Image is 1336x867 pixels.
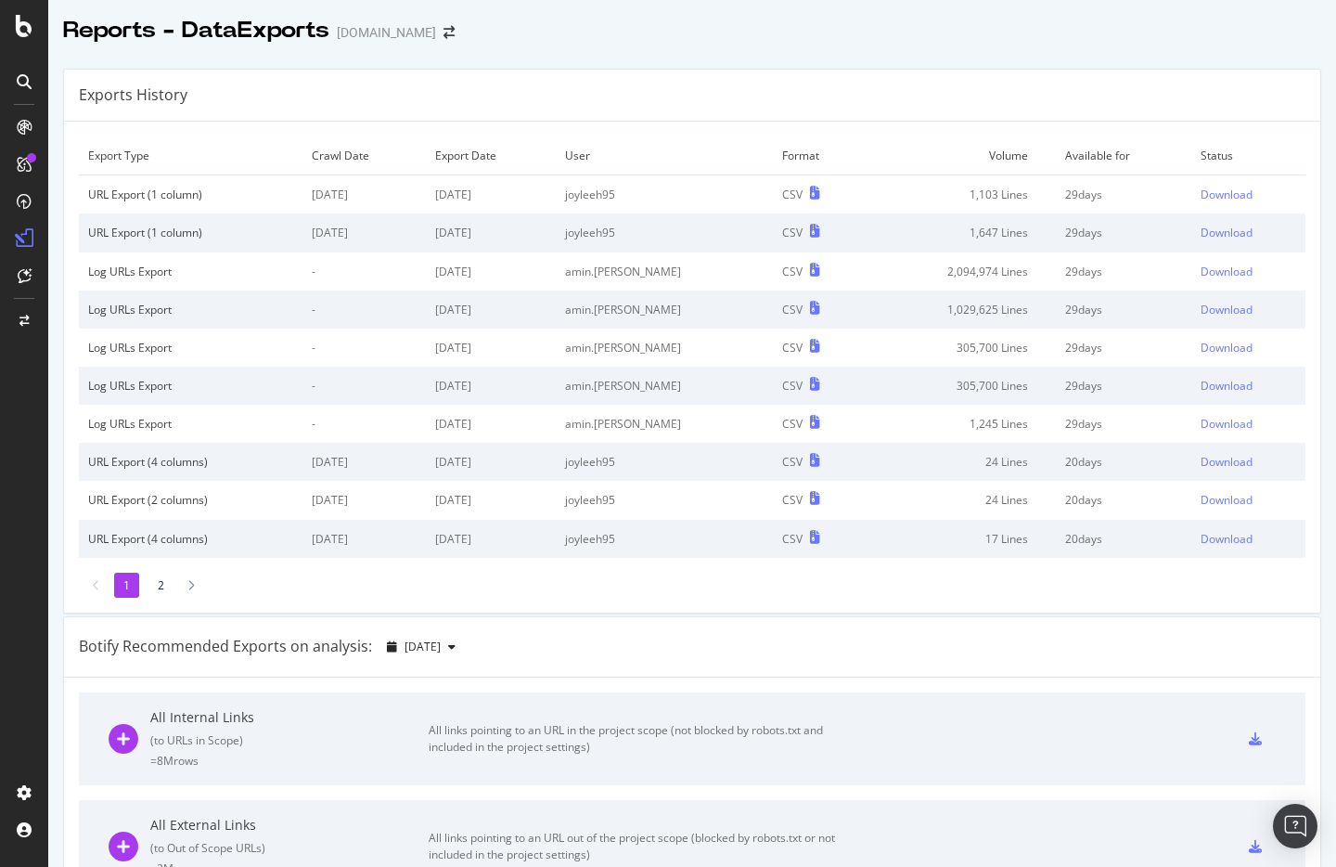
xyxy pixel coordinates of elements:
td: Format [773,136,865,175]
div: CSV [782,225,803,240]
td: [DATE] [302,175,426,214]
td: [DATE] [426,367,555,405]
div: URL Export (4 columns) [88,454,293,470]
div: Exports History [79,84,187,106]
td: Export Type [79,136,302,175]
td: Crawl Date [302,136,426,175]
td: 20 days [1056,443,1191,481]
div: Download [1201,531,1252,547]
div: CSV [782,340,803,356]
td: 1,245 Lines [865,405,1056,443]
td: [DATE] [426,443,555,481]
td: 29 days [1056,405,1191,443]
td: - [302,329,426,367]
div: = 8M rows [150,753,429,769]
td: 29 days [1056,291,1191,329]
div: Download [1201,225,1252,240]
td: amin.[PERSON_NAME] [556,329,774,367]
div: CSV [782,531,803,547]
div: CSV [782,302,803,317]
div: All links pointing to an URL out of the project scope (blocked by robots.txt or not included in t... [429,830,846,863]
td: [DATE] [302,481,426,519]
td: joyleeh95 [556,175,774,214]
td: [DATE] [302,443,426,481]
div: Download [1201,187,1252,202]
button: [DATE] [379,632,463,662]
td: - [302,367,426,405]
a: Download [1201,302,1296,317]
td: - [302,252,426,291]
td: Status [1191,136,1305,175]
div: All Internal Links [150,708,429,727]
td: [DATE] [302,214,426,252]
td: 29 days [1056,175,1191,214]
div: CSV [782,416,803,432]
td: amin.[PERSON_NAME] [556,367,774,405]
td: amin.[PERSON_NAME] [556,405,774,443]
div: Reports - DataExports [63,15,329,46]
div: URL Export (2 columns) [88,492,293,508]
td: 20 days [1056,481,1191,519]
div: Download [1201,340,1252,356]
div: CSV [782,187,803,202]
div: URL Export (1 column) [88,225,293,240]
td: 24 Lines [865,481,1056,519]
td: 29 days [1056,367,1191,405]
td: - [302,291,426,329]
a: Download [1201,225,1296,240]
div: Log URLs Export [88,302,293,317]
td: joyleeh95 [556,520,774,558]
div: CSV [782,378,803,394]
div: All External Links [150,816,429,835]
td: 29 days [1056,329,1191,367]
td: [DATE] [426,520,555,558]
div: Log URLs Export [88,264,293,279]
td: [DATE] [426,291,555,329]
td: joyleeh95 [556,214,774,252]
div: Download [1201,492,1252,508]
div: Log URLs Export [88,340,293,356]
a: Download [1201,492,1296,508]
a: Download [1201,378,1296,394]
div: All links pointing to an URL in the project scope (not blocked by robots.txt and included in the ... [429,722,846,756]
td: 29 days [1056,252,1191,291]
td: [DATE] [426,252,555,291]
td: joyleeh95 [556,481,774,519]
div: Download [1201,454,1252,470]
td: joyleeh95 [556,443,774,481]
td: 17 Lines [865,520,1056,558]
div: ( to Out of Scope URLs ) [150,840,429,856]
td: Export Date [426,136,555,175]
td: 24 Lines [865,443,1056,481]
div: Open Intercom Messenger [1273,804,1317,848]
div: URL Export (1 column) [88,187,293,202]
td: amin.[PERSON_NAME] [556,291,774,329]
td: [DATE] [426,214,555,252]
td: 2,094,974 Lines [865,252,1056,291]
td: 1,647 Lines [865,214,1056,252]
div: csv-export [1249,840,1262,853]
div: URL Export (4 columns) [88,531,293,547]
div: ( to URLs in Scope ) [150,732,429,748]
div: arrow-right-arrow-left [443,26,455,39]
a: Download [1201,340,1296,356]
td: Available for [1056,136,1191,175]
td: - [302,405,426,443]
td: [DATE] [426,175,555,214]
td: 305,700 Lines [865,367,1056,405]
div: csv-export [1249,732,1262,745]
a: Download [1201,187,1296,202]
a: Download [1201,416,1296,432]
li: 1 [114,573,139,598]
a: Download [1201,454,1296,470]
td: 29 days [1056,214,1191,252]
div: CSV [782,264,803,279]
div: CSV [782,454,803,470]
div: Download [1201,416,1252,432]
td: Volume [865,136,1056,175]
span: 2025 Sep. 15th [405,639,441,654]
div: Download [1201,378,1252,394]
div: Download [1201,302,1252,317]
div: Log URLs Export [88,416,293,432]
div: Log URLs Export [88,378,293,394]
